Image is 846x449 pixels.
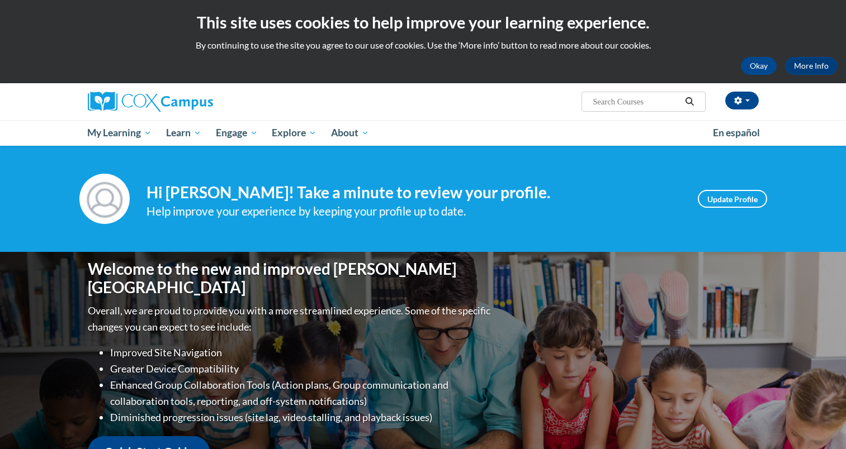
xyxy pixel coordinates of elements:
button: Search [681,95,698,108]
h1: Welcome to the new and improved [PERSON_NAME][GEOGRAPHIC_DATA] [88,260,493,297]
p: Overall, we are proud to provide you with a more streamlined experience. Some of the specific cha... [88,303,493,335]
a: Cox Campus [88,92,300,112]
span: Learn [166,126,201,140]
a: About [324,120,376,146]
img: Profile Image [79,174,130,224]
li: Improved Site Navigation [110,345,493,361]
div: Help improve your experience by keeping your profile up to date. [146,202,681,221]
a: My Learning [81,120,159,146]
span: Explore [272,126,316,140]
span: My Learning [87,126,152,140]
button: Okay [741,57,777,75]
li: Diminished progression issues (site lag, video stalling, and playback issues) [110,409,493,426]
span: About [331,126,369,140]
a: Update Profile [698,190,767,208]
iframe: Button to launch messaging window [801,404,837,440]
li: Enhanced Group Collaboration Tools (Action plans, Group communication and collaboration tools, re... [110,377,493,409]
a: More Info [785,57,838,75]
li: Greater Device Compatibility [110,361,493,377]
p: By continuing to use the site you agree to our use of cookies. Use the ‘More info’ button to read... [8,39,838,51]
a: Learn [159,120,209,146]
span: En español [713,127,760,138]
a: En español [706,121,767,145]
button: Account Settings [725,92,759,109]
div: Main menu [71,120,776,146]
a: Explore [264,120,324,146]
a: Engage [209,120,265,146]
img: Cox Campus [88,92,213,112]
input: Search Courses [592,95,681,108]
span: Engage [216,126,258,140]
h2: This site uses cookies to help improve your learning experience. [8,11,838,34]
h4: Hi [PERSON_NAME]! Take a minute to review your profile. [146,183,681,202]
